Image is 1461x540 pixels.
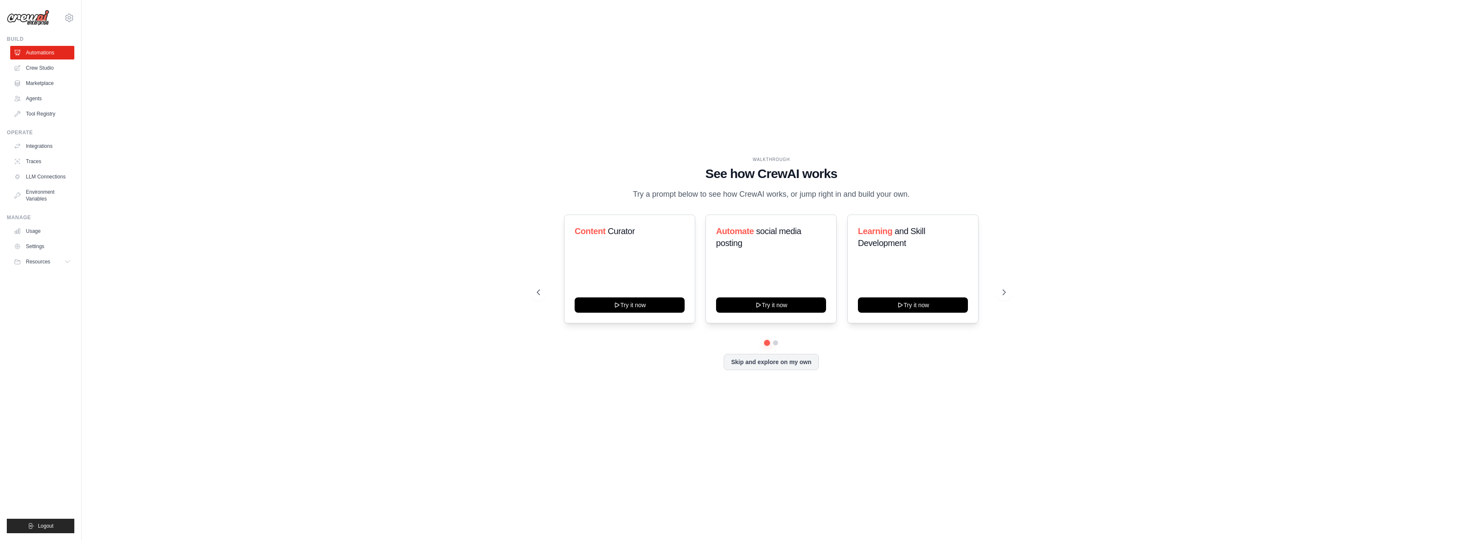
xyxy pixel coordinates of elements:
button: Logout [7,519,74,533]
div: Operate [7,129,74,136]
div: Manage [7,214,74,221]
a: Integrations [10,139,74,153]
button: Resources [10,255,74,269]
a: Environment Variables [10,185,74,206]
div: Build [7,36,74,42]
button: Try it now [575,297,685,313]
a: Traces [10,155,74,168]
a: Usage [10,224,74,238]
img: Logo [7,10,49,26]
span: Curator [608,226,635,236]
span: Logout [38,523,54,529]
button: Try it now [716,297,826,313]
a: LLM Connections [10,170,74,184]
a: Marketplace [10,76,74,90]
div: WALKTHROUGH [537,156,1006,163]
a: Automations [10,46,74,59]
span: Content [575,226,606,236]
a: Crew Studio [10,61,74,75]
button: Try it now [858,297,968,313]
a: Settings [10,240,74,253]
a: Tool Registry [10,107,74,121]
span: Learning [858,226,892,236]
span: and Skill Development [858,226,925,248]
h1: See how CrewAI works [537,166,1006,181]
span: social media posting [716,226,801,248]
span: Resources [26,258,50,265]
button: Skip and explore on my own [724,354,818,370]
span: Automate [716,226,754,236]
a: Agents [10,92,74,105]
p: Try a prompt below to see how CrewAI works, or jump right in and build your own. [629,188,914,201]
